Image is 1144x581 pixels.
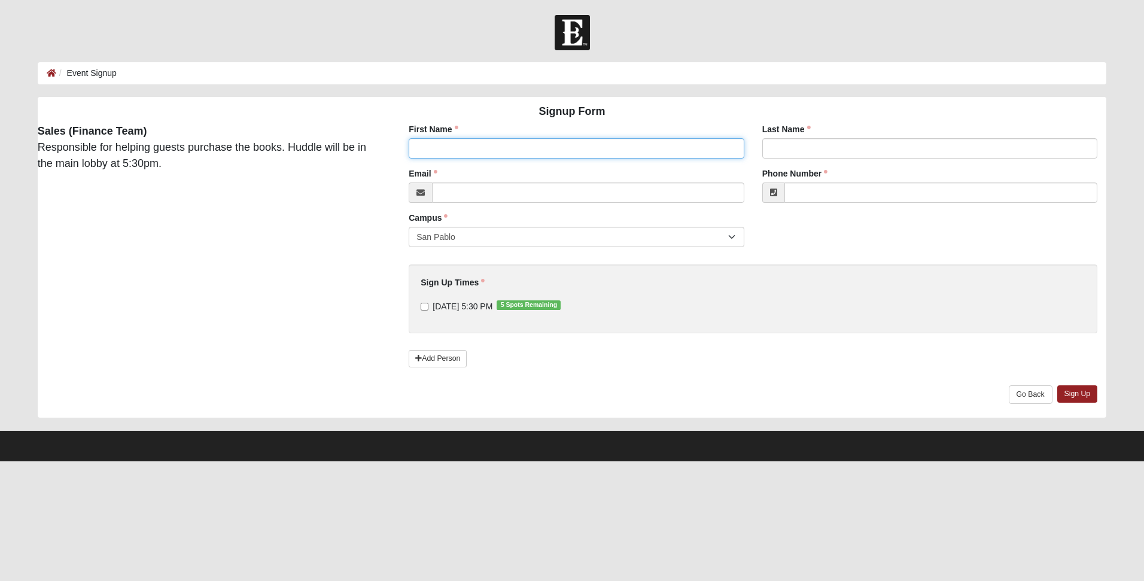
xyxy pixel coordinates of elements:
[433,302,492,311] span: [DATE] 5:30 PM
[1057,385,1098,403] a: Sign Up
[421,276,485,288] label: Sign Up Times
[762,168,828,180] label: Phone Number
[56,67,117,80] li: Event Signup
[555,15,590,50] img: Church of Eleven22 Logo
[1009,385,1052,404] a: Go Back
[497,300,561,310] span: 5 Spots Remaining
[421,303,428,311] input: [DATE] 5:30 PM5 Spots Remaining
[409,168,437,180] label: Email
[762,123,811,135] label: Last Name
[38,105,1106,118] h4: Signup Form
[409,350,467,367] a: Add Person
[409,212,448,224] label: Campus
[38,125,147,137] strong: Sales (Finance Team)
[409,123,458,135] label: First Name
[29,123,391,172] div: Responsible for helping guests purchase the books. Huddle will be in the main lobby at 5:30pm.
